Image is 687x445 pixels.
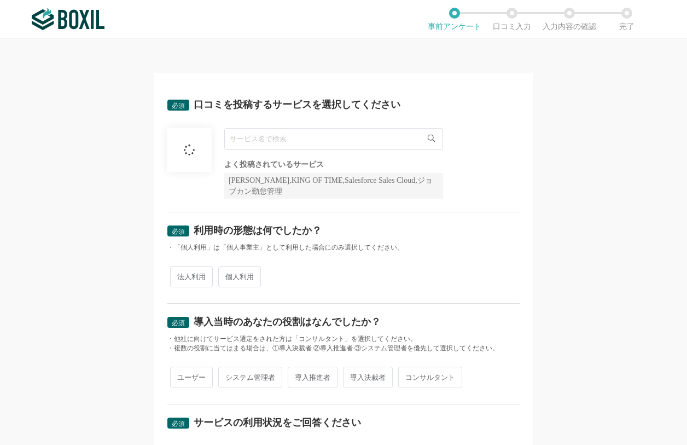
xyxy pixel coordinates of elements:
div: ・他社に向けてサービス選定をされた方は「コンサルタント」を選択してください。 [167,334,520,344]
span: システム管理者 [218,367,282,388]
div: ・「個人利用」は「個人事業主」として利用した場合にのみ選択してください。 [167,243,520,252]
span: 法人利用 [170,266,213,287]
div: サービスの利用状況をご回答ください [194,418,361,427]
div: [PERSON_NAME],KING OF TIME,Salesforce Sales Cloud,ジョブカン勤怠管理 [224,173,443,199]
span: 導入推進者 [288,367,337,388]
div: ・複数の役割に当てはまる場合は、①導入決裁者 ②導入推進者 ③システム管理者を優先して選択してください。 [167,344,520,353]
input: サービス名で検索 [224,128,443,150]
li: 事前アンケート [426,8,483,31]
li: 入力内容の確認 [540,8,598,31]
span: 個人利用 [218,266,261,287]
div: 導入当時のあなたの役割はなんでしたか？ [194,317,381,327]
span: ユーザー [170,367,213,388]
span: 必須 [172,319,185,327]
div: 利用時の形態は何でしたか？ [194,226,322,235]
span: 必須 [172,420,185,427]
li: 完了 [598,8,655,31]
div: よく投稿されているサービス [224,161,443,169]
div: 口コミを投稿するサービスを選択してください [194,100,400,109]
img: ボクシルSaaS_ロゴ [32,8,104,30]
span: 必須 [172,228,185,235]
span: 必須 [172,102,185,109]
li: 口コミ入力 [483,8,540,31]
span: コンサルタント [398,367,462,388]
span: 導入決裁者 [343,367,393,388]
